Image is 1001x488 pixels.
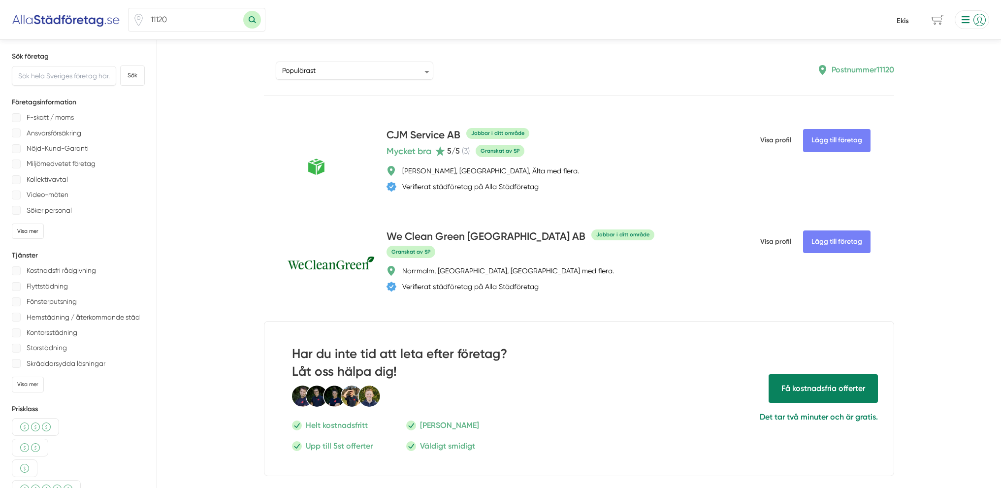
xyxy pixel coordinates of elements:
[306,440,373,452] p: Upp till 5st offerter
[12,66,116,86] input: Sök hela Sveriges företag här...
[27,326,77,339] p: Kontorsstädning
[243,11,261,29] button: Sök med postnummer
[27,173,68,186] p: Kollektivavtal
[476,145,524,157] span: Granskat av SP
[12,439,48,456] div: Billigare
[12,12,120,28] img: Alla Städföretag
[27,342,67,354] p: Storstädning
[832,64,894,76] p: Postnummer 11120
[462,146,470,156] span: ( 3 )
[420,419,479,431] p: [PERSON_NAME]
[27,311,140,324] p: Hemstädning / återkommande städ
[145,8,243,31] input: Skriv ditt postnummer
[12,224,44,239] div: Visa mer
[27,204,72,217] p: Söker personal
[387,229,585,245] h4: We Clean Green [GEOGRAPHIC_DATA] AB
[292,385,381,408] img: Smartproduktion Personal
[288,257,375,270] img: We Clean Green Sweden AB
[760,128,791,153] span: Visa profil
[925,11,951,29] span: navigation-cart
[12,98,145,107] h5: Företagsinformation
[402,282,539,292] div: Verifierat städföretag på Alla Städföretag
[387,128,460,144] h4: CJM Service AB
[769,374,878,402] span: Få hjälp
[12,377,44,392] div: Visa mer
[132,14,145,26] svg: Pin / Karta
[387,144,431,158] span: Mycket bra
[601,411,878,423] p: Det tar två minuter och är gratis.
[292,345,546,385] h2: Har du inte tid att leta efter företag? Låt oss hälpa dig!
[420,440,475,452] p: Väldigt smidigt
[12,404,145,414] h5: Prisklass
[12,418,59,436] div: Medel
[27,264,96,277] p: Kostnadsfri rådgivning
[27,111,74,124] p: F-skatt / moms
[466,128,529,138] div: Jobbar i ditt område
[288,149,375,176] img: CJM Service AB
[402,182,539,192] div: Verifierat städföretag på Alla Städföretag
[387,246,435,258] span: Granskat av SP
[803,129,871,152] : Lägg till företag
[803,230,871,253] : Lägg till företag
[27,295,77,308] p: Fönsterputsning
[27,158,96,170] p: Miljömedvetet företag
[897,16,909,25] a: Ekis
[12,251,145,260] h5: Tjänster
[402,266,614,276] div: Norrmalm, [GEOGRAPHIC_DATA], [GEOGRAPHIC_DATA] med flera.
[591,229,654,240] div: Jobbar i ditt område
[27,142,89,155] p: Nöjd-Kund-Garanti
[12,459,37,477] div: Billigt
[27,189,68,201] p: Video-möten
[132,14,145,26] span: Klicka för att använda din position.
[306,419,368,431] p: Helt kostnadsfritt
[447,146,460,156] span: 5 /5
[12,52,145,62] h5: Sök företag
[760,229,791,255] span: Visa profil
[27,127,81,139] p: Ansvarsförsäkring
[120,65,145,86] button: Sök
[402,166,579,176] div: [PERSON_NAME], [GEOGRAPHIC_DATA], Älta med flera.
[27,358,105,370] p: Skräddarsydda lösningar
[27,280,68,293] p: Flyttstädning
